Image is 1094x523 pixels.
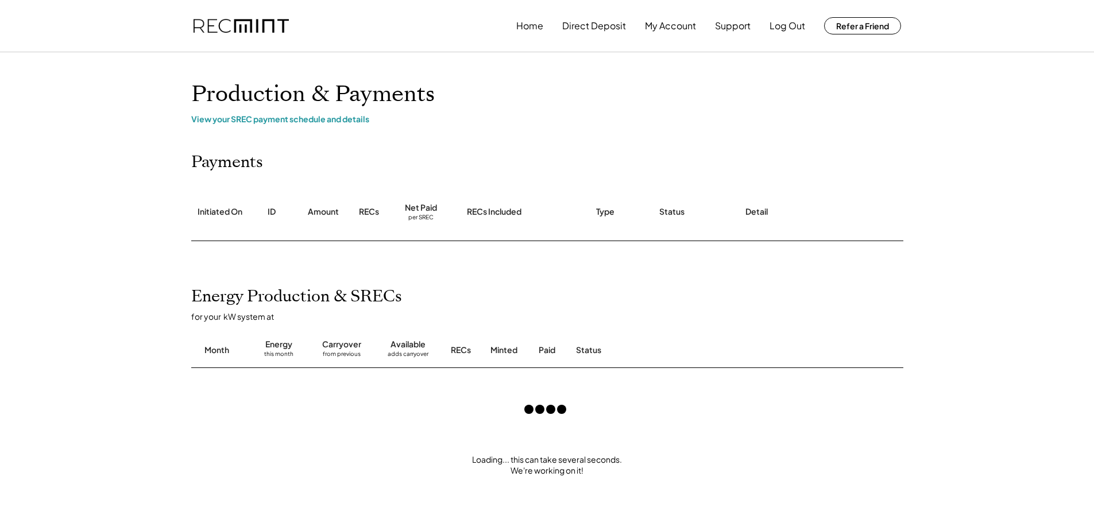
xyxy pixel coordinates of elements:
[191,287,402,307] h2: Energy Production & SRECs
[191,153,263,172] h2: Payments
[490,344,517,356] div: Minted
[265,339,292,350] div: Energy
[198,206,242,218] div: Initiated On
[191,81,903,108] h1: Production & Payments
[408,214,434,222] div: per SREC
[824,17,901,34] button: Refer a Friend
[516,14,543,37] button: Home
[268,206,276,218] div: ID
[715,14,751,37] button: Support
[562,14,626,37] button: Direct Deposit
[539,344,555,356] div: Paid
[451,344,471,356] div: RECs
[391,339,426,350] div: Available
[659,206,685,218] div: Status
[191,114,903,124] div: View your SREC payment schedule and details
[405,202,437,214] div: Net Paid
[745,206,768,218] div: Detail
[576,344,771,356] div: Status
[467,206,521,218] div: RECs Included
[204,344,229,356] div: Month
[308,206,339,218] div: Amount
[194,19,289,33] img: recmint-logotype%403x.png
[645,14,696,37] button: My Account
[323,350,361,362] div: from previous
[388,350,428,362] div: adds carryover
[264,350,293,362] div: this month
[770,14,805,37] button: Log Out
[180,454,915,476] div: Loading... this can take several seconds. We're working on it!
[596,206,614,218] div: Type
[359,206,379,218] div: RECs
[322,339,361,350] div: Carryover
[191,311,915,321] div: for your kW system at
